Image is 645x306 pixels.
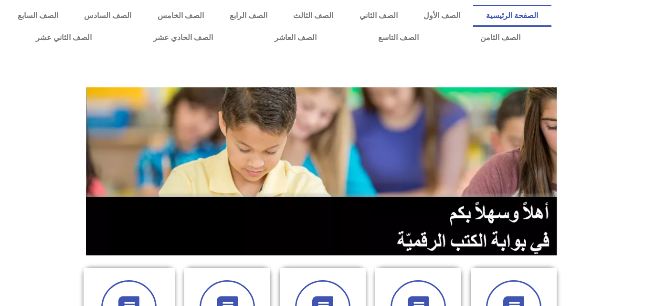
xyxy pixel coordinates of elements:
[71,5,144,27] a: الصف السادس
[243,27,347,49] a: الصف العاشر
[347,27,449,49] a: الصف التاسع
[145,5,217,27] a: الصف الخامس
[5,5,71,27] a: الصف السابع
[347,5,411,27] a: الصف الثاني
[411,5,473,27] a: الصف الأول
[473,5,551,27] a: الصفحة الرئيسية
[280,5,346,27] a: الصف الثالث
[122,27,243,49] a: الصف الحادي عشر
[449,27,551,49] a: الصف الثامن
[5,27,122,49] a: الصف الثاني عشر
[217,5,280,27] a: الصف الرابع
